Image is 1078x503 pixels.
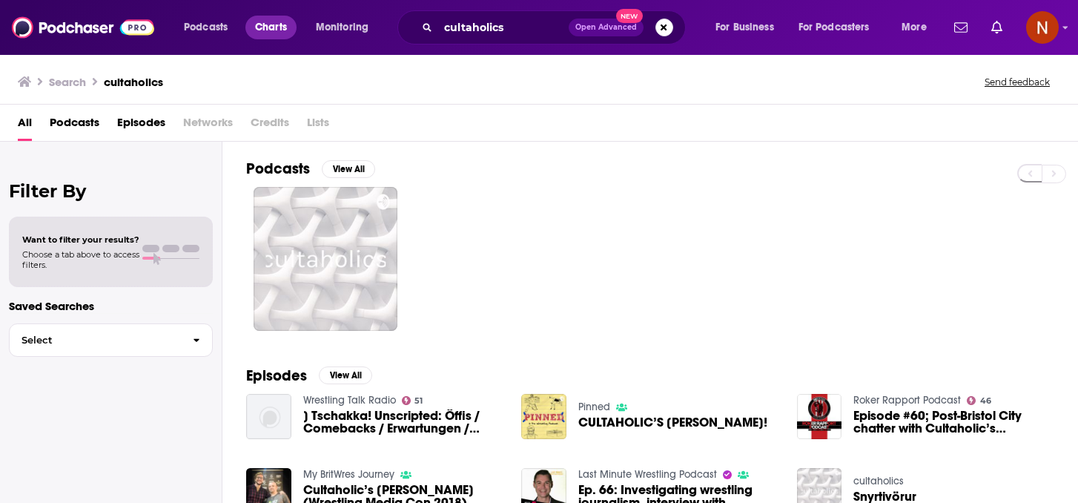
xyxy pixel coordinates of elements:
[715,17,774,38] span: For Business
[246,160,375,178] a: PodcastsView All
[1026,11,1059,44] button: Show profile menu
[578,416,767,429] a: CULTAHOLIC’S JUSTIN HENRY!
[575,24,637,31] span: Open Advanced
[9,299,213,313] p: Saved Searches
[578,468,717,481] a: Last Minute Wrestling Podcast
[414,398,423,404] span: 51
[948,15,973,40] a: Show notifications dropdown
[578,401,610,413] a: Pinned
[303,468,394,481] a: My BritWres Journey
[305,16,388,39] button: open menu
[902,17,927,38] span: More
[521,394,566,439] img: CULTAHOLIC’S JUSTIN HENRY!
[246,366,307,385] h2: Episodes
[50,111,99,141] a: Podcasts
[22,249,139,270] span: Choose a tab above to access filters.
[246,366,372,385] a: EpisodesView All
[797,394,842,439] img: Episode #60; Post-Bristol City chatter with Cultaholic’s Jack the Jobber!
[10,335,181,345] span: Select
[853,475,904,487] a: cultaholics
[251,111,289,141] span: Credits
[980,398,991,404] span: 46
[184,17,228,38] span: Podcasts
[411,10,700,45] div: Search podcasts, credits, & more...
[853,410,1054,435] a: Episode #60; Post-Bristol City chatter with Cultaholic’s Jack the Jobber!
[9,323,213,357] button: Select
[980,76,1054,88] button: Send feedback
[183,111,233,141] span: Networks
[798,17,870,38] span: For Podcasters
[1026,11,1059,44] span: Logged in as AdelNBM
[246,160,310,178] h2: Podcasts
[12,13,154,42] img: Podchaser - Follow, Share and Rate Podcasts
[616,9,643,23] span: New
[853,394,961,407] a: Roker Rapport Podcast
[104,75,163,89] h3: cultaholics
[22,234,139,245] span: Want to filter your results?
[303,410,504,435] a: ] Tschakka! Unscripted: Öffis / Comebacks / Erwartungen / Jinder Mahal / Cultaholics
[705,16,793,39] button: open menu
[9,180,213,202] h2: Filter By
[319,366,372,384] button: View All
[245,16,296,39] a: Charts
[578,416,767,429] span: CULTAHOLIC’S [PERSON_NAME]!
[303,394,396,407] a: Wrestling Talk Radio
[789,16,891,39] button: open menu
[255,17,287,38] span: Charts
[891,16,945,39] button: open menu
[569,19,644,36] button: Open AdvancedNew
[1026,11,1059,44] img: User Profile
[316,17,368,38] span: Monitoring
[18,111,32,141] a: All
[117,111,165,141] a: Episodes
[985,15,1008,40] a: Show notifications dropdown
[853,490,916,503] a: Snyrtivörur
[303,410,504,435] span: ] Tschakka! Unscripted: Öffis / Comebacks / Erwartungen / [PERSON_NAME] / Cultaholics
[49,75,86,89] h3: Search
[967,396,991,405] a: 46
[307,111,329,141] span: Lists
[853,410,1054,435] span: Episode #60; Post-Bristol City chatter with Cultaholic’s [PERSON_NAME] the Jobber!
[438,16,569,39] input: Search podcasts, credits, & more...
[402,396,423,405] a: 51
[246,394,291,439] img: ] Tschakka! Unscripted: Öffis / Comebacks / Erwartungen / Jinder Mahal / Cultaholics
[173,16,247,39] button: open menu
[322,160,375,178] button: View All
